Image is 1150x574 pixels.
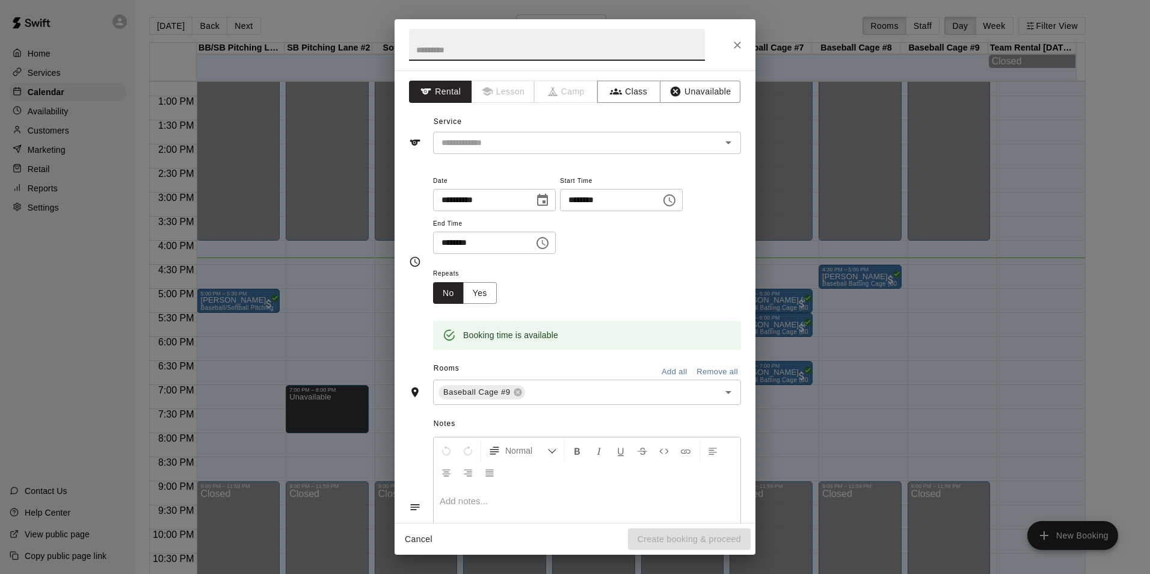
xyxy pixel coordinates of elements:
button: Cancel [399,528,438,551]
button: Center Align [436,461,457,483]
button: Open [720,134,737,151]
button: Rental [409,81,472,103]
button: Yes [463,282,497,304]
button: Format Bold [567,440,588,461]
button: Insert Link [675,440,696,461]
button: Left Align [703,440,723,461]
span: Service [434,117,462,126]
span: Camps can only be created in the Services page [535,81,598,103]
svg: Rooms [409,386,421,398]
button: Insert Code [654,440,674,461]
span: Lessons must be created in the Services page first [472,81,535,103]
button: Right Align [458,461,478,483]
span: Start Time [560,173,683,190]
button: No [433,282,464,304]
button: Formatting Options [484,440,562,461]
button: Format Underline [610,440,631,461]
div: Booking time is available [463,324,558,346]
span: End Time [433,216,556,232]
button: Undo [436,440,457,461]
span: Rooms [434,364,460,372]
svg: Service [409,137,421,149]
button: Justify Align [479,461,500,483]
span: Notes [434,415,741,434]
svg: Timing [409,256,421,268]
button: Class [597,81,660,103]
svg: Notes [409,501,421,513]
button: Choose time, selected time is 4:30 PM [657,188,681,212]
button: Remove all [693,363,741,381]
span: Repeats [433,266,506,282]
span: Date [433,173,556,190]
span: Baseball Cage #9 [438,386,515,398]
button: Format Strikethrough [632,440,653,461]
button: Close [727,34,748,56]
button: Open [720,384,737,401]
button: Format Italics [589,440,609,461]
button: Unavailable [660,81,740,103]
div: outlined button group [433,282,497,304]
button: Redo [458,440,478,461]
span: Normal [505,445,547,457]
button: Add all [655,363,693,381]
button: Choose time, selected time is 5:00 PM [530,231,555,255]
button: Choose date, selected date is Aug 15, 2025 [530,188,555,212]
div: Baseball Cage #9 [438,385,525,400]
